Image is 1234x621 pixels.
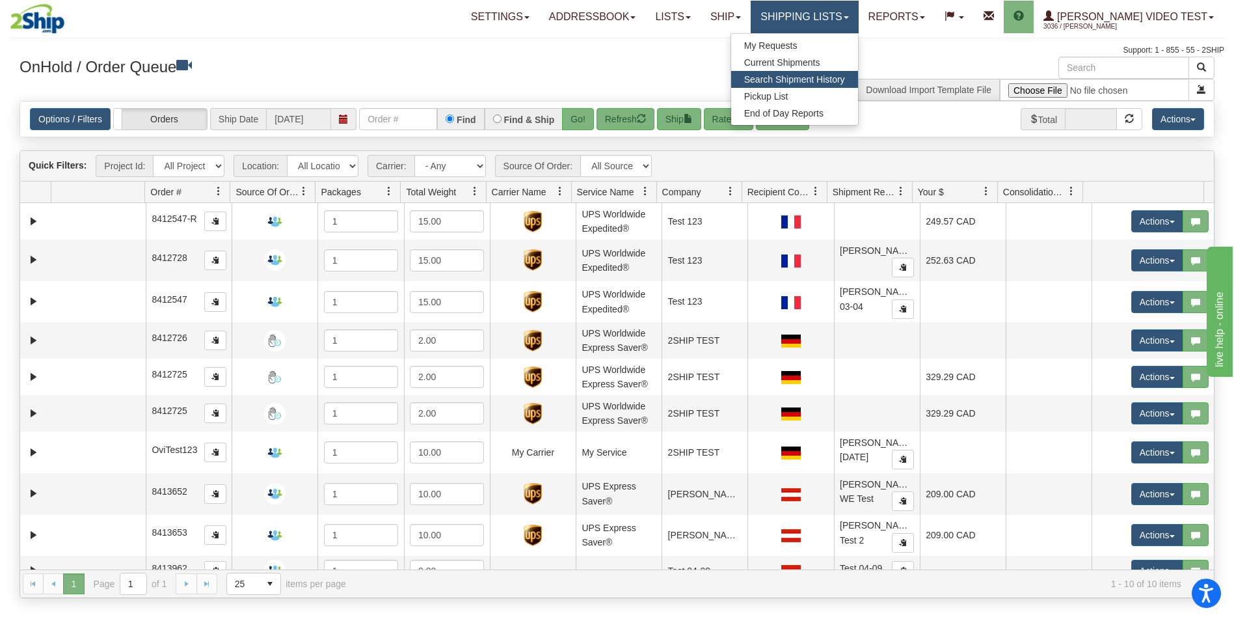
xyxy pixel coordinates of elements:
[1034,1,1224,33] a: [PERSON_NAME] Video Test 3036 / [PERSON_NAME]
[321,186,360,199] span: Packages
[781,215,801,228] img: FR
[1003,186,1067,199] span: Consolidation Unit
[744,40,798,51] span: My Requests
[152,369,187,379] span: 8412725
[920,359,1006,395] td: 329.29 CAD
[920,515,1006,557] td: 209.00 CAD
[152,527,187,538] span: 8413653
[662,473,747,515] td: [PERSON_NAME] Video Test
[378,180,400,202] a: Packages filter column settings
[226,573,281,595] span: Page sizes drop down
[264,330,286,352] img: Manual
[264,525,286,546] img: Request
[29,159,87,172] label: Quick Filters:
[204,561,226,581] button: Copy to clipboard
[576,281,662,323] td: UPS Worldwide Expedited®
[457,115,476,124] label: Find
[495,155,581,177] span: Source Of Order:
[701,1,751,33] a: Ship
[264,291,286,312] img: Request
[731,54,858,71] a: Current Shipments
[204,292,226,312] button: Copy to clipboard
[1204,244,1233,377] iframe: chat widget
[576,515,662,557] td: UPS Express Saver®
[1054,11,1207,22] span: [PERSON_NAME] Video Test
[1043,20,1141,33] span: 3036 / [PERSON_NAME]
[657,108,701,130] button: Ship
[120,573,146,594] input: Page 1
[25,486,42,502] a: Expand
[744,57,820,68] span: Current Shipments
[152,445,197,455] span: OviTest123
[1190,573,1211,594] a: Refresh
[504,115,555,124] label: Find & Ship
[562,108,594,130] button: Go!
[264,403,286,424] img: Manual
[25,527,42,544] a: Expand
[368,155,414,177] span: Carrier:
[1188,57,1214,79] button: Search
[662,515,747,557] td: [PERSON_NAME] Video Test 2
[859,1,935,33] a: Reports
[920,240,1006,281] td: 252.63 CAD
[1131,560,1183,582] button: Actions
[1000,79,1189,101] input: Import
[840,437,915,462] span: [PERSON_NAME] [DATE]
[461,1,539,33] a: Settings
[892,258,914,277] button: Copy to clipboard
[662,395,747,432] td: 2SHIP TEST
[892,561,914,581] button: Copy to clipboard
[464,180,486,202] a: Total Weight filter column settings
[226,573,346,595] span: items per page
[662,322,747,359] td: 2SHIP TEST
[662,556,747,585] td: Test 04-09
[731,105,858,122] a: End of Day Reports
[25,333,42,349] a: Expand
[597,108,654,130] button: Refresh
[781,296,801,309] img: FR
[524,483,542,504] img: UPS
[96,155,153,177] span: Project Id:
[264,366,286,388] img: Manual
[359,108,437,130] input: Order #
[63,573,84,594] span: Page 1
[576,203,662,240] td: UPS Worldwide Expedited®
[152,406,187,416] span: 8412725
[1131,483,1183,505] button: Actions
[744,74,845,85] span: Search Shipment History
[781,447,801,460] img: DE
[866,85,991,95] a: Download Import Template File
[264,442,286,463] img: Request
[204,331,226,350] button: Copy to clipboard
[549,180,571,202] a: Carrier Name filter column settings
[234,155,287,177] span: Location:
[1152,108,1204,130] button: Actions
[833,186,896,199] span: Shipment Reference
[920,395,1006,432] td: 329.29 CAD
[840,479,915,504] span: [PERSON_NAME] WE Test
[10,8,120,23] div: live help - online
[576,359,662,395] td: UPS Worldwide Express Saver®
[892,299,914,319] button: Copy to clipboard
[781,335,801,348] img: DE
[704,108,754,130] button: Rates
[662,432,747,473] td: 2SHIP TEST
[892,491,914,511] button: Copy to clipboard
[576,473,662,515] td: UPS Express Saver®
[25,214,42,230] a: Expand
[524,330,542,352] img: UPS
[524,525,542,546] img: UPS
[293,180,315,202] a: Source Of Order filter column settings
[920,473,1006,515] td: 209.00 CAD
[406,186,456,199] span: Total Weight
[492,186,546,199] span: Carrier Name
[1131,441,1183,463] button: Actions
[152,253,187,263] span: 8412728
[840,245,915,256] span: [PERSON_NAME]
[150,186,181,199] span: Order #
[204,443,226,462] button: Copy to clipboard
[744,91,788,102] span: Pickup List
[264,249,286,271] img: Request
[152,333,187,343] span: 8412726
[524,211,542,232] img: UPS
